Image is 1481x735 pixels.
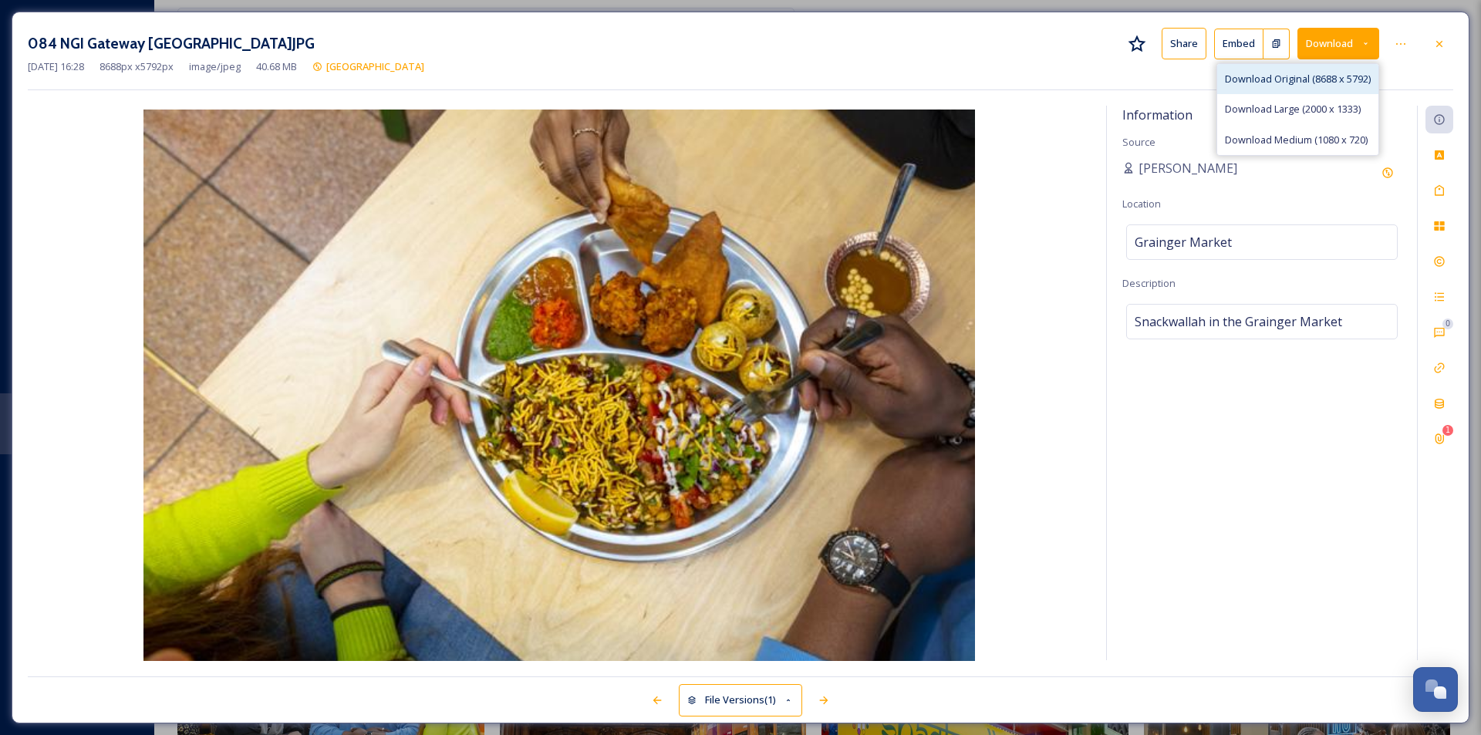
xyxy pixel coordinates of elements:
[1135,312,1342,331] span: Snackwallah in the Grainger Market
[189,59,241,74] span: image/jpeg
[1122,276,1176,290] span: Description
[1442,425,1453,436] div: 1
[28,59,84,74] span: [DATE] 16:28
[28,32,315,55] h3: 084 NGI Gateway [GEOGRAPHIC_DATA]JPG
[256,59,297,74] span: 40.68 MB
[679,684,802,716] button: File Versions(1)
[1122,135,1155,149] span: Source
[28,110,1091,664] img: 01b37b0f-8783-46c2-8747-a636e584c32b.jpg
[1122,106,1193,123] span: Information
[1122,197,1161,211] span: Location
[1225,72,1371,86] span: Download Original (8688 x 5792)
[1297,28,1379,59] button: Download
[326,59,424,73] span: [GEOGRAPHIC_DATA]
[1413,667,1458,712] button: Open Chat
[1442,319,1453,329] div: 0
[100,59,174,74] span: 8688 px x 5792 px
[1139,159,1237,177] span: [PERSON_NAME]
[1135,233,1232,251] span: Grainger Market
[1225,133,1368,147] span: Download Medium (1080 x 720)
[1214,29,1263,59] button: Embed
[1162,28,1206,59] button: Share
[1225,102,1361,116] span: Download Large (2000 x 1333)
